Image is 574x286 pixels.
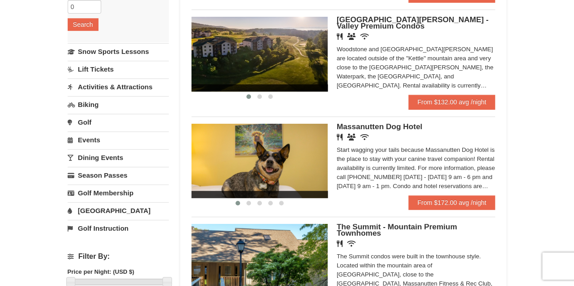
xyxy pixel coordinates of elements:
div: Start wagging your tails because Massanutten Dog Hotel is the place to stay with your canine trav... [337,145,496,191]
i: Restaurant [337,134,343,141]
strong: Price per Night: (USD $) [68,268,134,275]
button: Search [68,18,98,31]
span: [GEOGRAPHIC_DATA][PERSON_NAME] - Valley Premium Condos [337,15,489,30]
i: Restaurant [337,240,343,247]
a: Events [68,131,169,148]
i: Banquet Facilities [347,33,356,40]
i: Wireless Internet (free) [360,33,369,40]
a: Activities & Attractions [68,78,169,95]
a: Golf Instruction [68,220,169,237]
div: Woodstone and [GEOGRAPHIC_DATA][PERSON_NAME] are located outside of the "Kettle" mountain area an... [337,45,496,90]
a: Golf [68,114,169,131]
span: The Summit - Mountain Premium Townhomes [337,223,457,238]
a: From $172.00 avg /night [408,195,496,210]
a: Lift Tickets [68,61,169,78]
i: Banquet Facilities [347,134,356,141]
h4: Filter By: [68,252,169,261]
i: Wireless Internet (free) [360,134,369,141]
a: Snow Sports Lessons [68,43,169,60]
a: From $132.00 avg /night [408,95,496,109]
a: [GEOGRAPHIC_DATA] [68,202,169,219]
a: Dining Events [68,149,169,166]
i: Restaurant [337,33,343,40]
a: Season Passes [68,167,169,184]
a: Golf Membership [68,184,169,201]
span: Massanutten Dog Hotel [337,122,422,131]
i: Wireless Internet (free) [347,240,356,247]
a: Biking [68,96,169,113]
